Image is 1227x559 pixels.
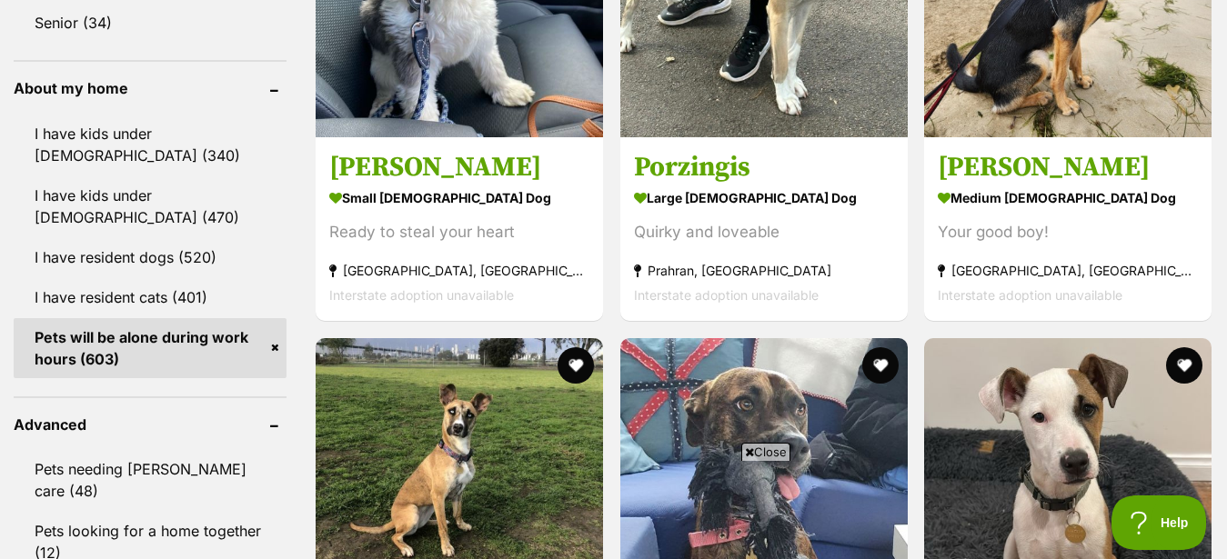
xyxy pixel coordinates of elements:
h3: [PERSON_NAME] [938,150,1198,185]
header: About my home [14,80,287,96]
a: Porzingis large [DEMOGRAPHIC_DATA] Dog Quirky and loveable Prahran, [GEOGRAPHIC_DATA] Interstate ... [620,136,908,321]
h3: [PERSON_NAME] [329,150,589,185]
strong: Prahran, [GEOGRAPHIC_DATA] [634,258,894,283]
strong: large [DEMOGRAPHIC_DATA] Dog [634,185,894,211]
a: I have kids under [DEMOGRAPHIC_DATA] (470) [14,176,287,236]
h3: Porzingis [634,150,894,185]
strong: [GEOGRAPHIC_DATA], [GEOGRAPHIC_DATA] [938,258,1198,283]
span: Interstate adoption unavailable [329,287,514,303]
strong: [GEOGRAPHIC_DATA], [GEOGRAPHIC_DATA] [329,258,589,283]
button: favourite [861,347,898,384]
strong: medium [DEMOGRAPHIC_DATA] Dog [938,185,1198,211]
iframe: Help Scout Beacon - Open [1111,495,1209,550]
a: [PERSON_NAME] medium [DEMOGRAPHIC_DATA] Dog Your good boy! [GEOGRAPHIC_DATA], [GEOGRAPHIC_DATA] I... [924,136,1212,321]
span: Interstate adoption unavailable [634,287,819,303]
a: [PERSON_NAME] small [DEMOGRAPHIC_DATA] Dog Ready to steal your heart [GEOGRAPHIC_DATA], [GEOGRAPH... [316,136,603,321]
iframe: Advertisement [173,468,1055,550]
header: Advanced [14,416,287,433]
a: Senior (34) [14,4,287,42]
span: Close [741,443,790,461]
div: Quirky and loveable [634,220,894,245]
a: I have kids under [DEMOGRAPHIC_DATA] (340) [14,115,287,175]
a: Pets needing [PERSON_NAME] care (48) [14,450,287,510]
strong: small [DEMOGRAPHIC_DATA] Dog [329,185,589,211]
div: Your good boy! [938,220,1198,245]
button: favourite [558,347,594,384]
div: Ready to steal your heart [329,220,589,245]
span: Interstate adoption unavailable [938,287,1122,303]
button: favourite [1166,347,1202,384]
a: Pets will be alone during work hours (603) [14,318,287,378]
a: I have resident cats (401) [14,278,287,316]
a: I have resident dogs (520) [14,238,287,276]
